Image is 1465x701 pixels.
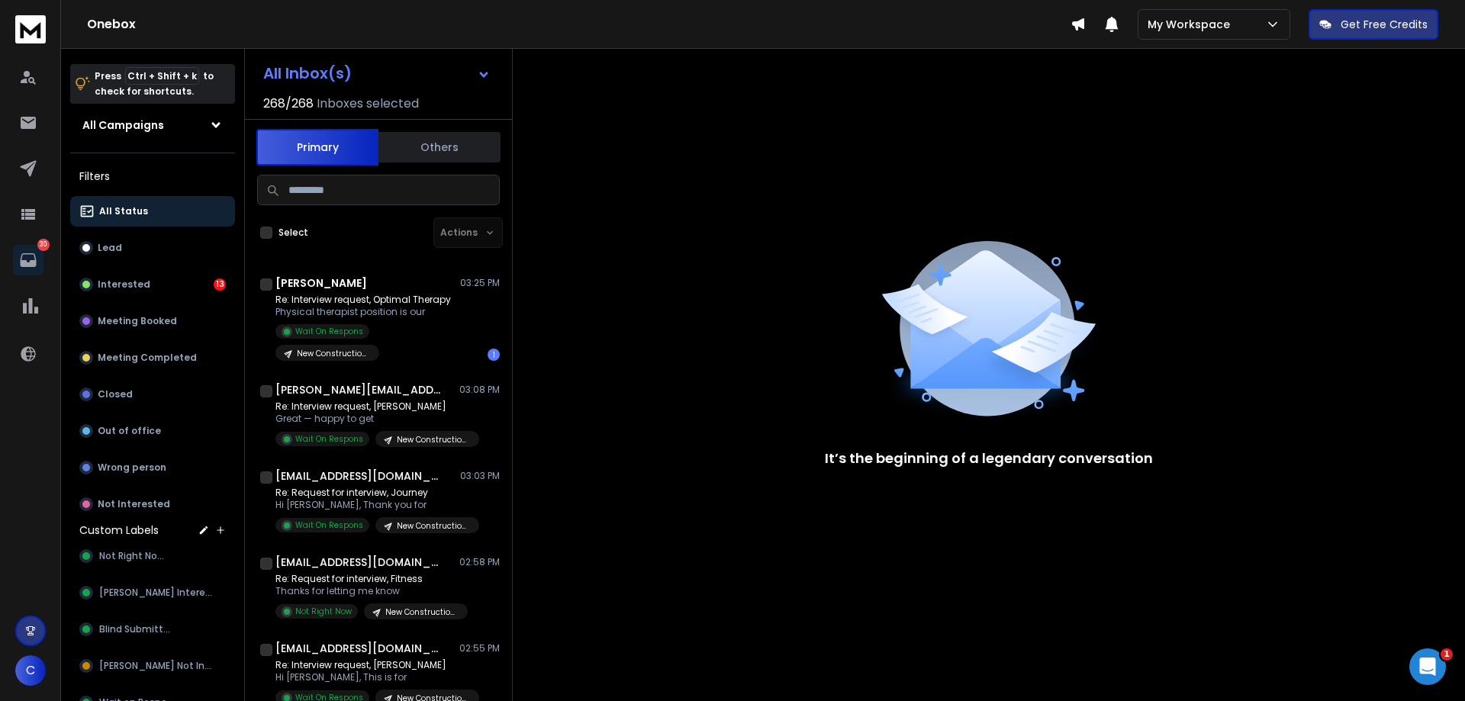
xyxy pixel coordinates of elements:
[99,660,215,672] span: [PERSON_NAME] Not Inter
[275,499,459,511] p: Hi [PERSON_NAME], Thank you for
[70,577,235,608] button: [PERSON_NAME] Interest
[385,606,459,618] p: New ConstructionX
[98,461,166,474] p: Wrong person
[378,130,501,164] button: Others
[397,520,470,532] p: New ConstructionX
[98,315,177,327] p: Meeting Booked
[70,452,235,483] button: Wrong person
[98,242,122,254] p: Lead
[87,15,1071,34] h1: Onebox
[297,348,370,359] p: New ConstructionX
[275,671,459,683] p: Hi [PERSON_NAME], This is for
[263,95,314,113] span: 268 / 268
[295,519,363,531] p: Wait On Respons
[460,277,500,289] p: 03:25 PM
[98,352,197,364] p: Meeting Completed
[99,623,171,635] span: Blind Submittal
[1409,648,1446,685] iframe: Intercom live chat
[70,306,235,336] button: Meeting Booked
[70,269,235,300] button: Interested13
[251,58,503,88] button: All Inbox(s)
[79,523,159,538] h3: Custom Labels
[397,434,470,445] p: New ConstructionX
[317,95,419,113] h3: Inboxes selected
[70,379,235,410] button: Closed
[37,239,50,251] p: 30
[1309,9,1438,40] button: Get Free Credits
[70,651,235,681] button: [PERSON_NAME] Not Inter
[70,489,235,519] button: Not Interested
[70,416,235,446] button: Out of office
[275,382,443,397] h1: [PERSON_NAME][EMAIL_ADDRESS][DOMAIN_NAME]
[98,425,161,437] p: Out of office
[15,655,46,686] button: C
[825,448,1153,469] p: It’s the beginning of a legendary conversation
[70,342,235,373] button: Meeting Completed
[275,275,367,291] h1: [PERSON_NAME]
[70,233,235,263] button: Lead
[125,67,199,85] span: Ctrl + Shift + k
[275,659,459,671] p: Re: Interview request, [PERSON_NAME]
[275,487,459,499] p: Re: Request for interview, Journey
[70,196,235,227] button: All Status
[98,388,133,400] p: Closed
[295,326,363,337] p: Wait On Respons
[275,573,459,585] p: Re: Request for interview, Fitness
[275,641,443,656] h1: [EMAIL_ADDRESS][DOMAIN_NAME]
[99,587,212,599] span: [PERSON_NAME] Interest
[459,556,500,568] p: 02:58 PM
[82,117,164,133] h1: All Campaigns
[1341,17,1428,32] p: Get Free Credits
[275,413,459,425] p: Great — happy to get
[275,468,443,484] h1: [EMAIL_ADDRESS][DOMAIN_NAME]
[459,384,500,396] p: 03:08 PM
[460,470,500,482] p: 03:03 PM
[70,166,235,187] h3: Filters
[275,306,459,318] p: Physical therapist position is our
[275,555,443,570] h1: [EMAIL_ADDRESS][DOMAIN_NAME]
[70,110,235,140] button: All Campaigns
[13,245,43,275] a: 30
[488,349,500,361] div: 1
[95,69,214,99] p: Press to check for shortcuts.
[295,433,363,445] p: Wait On Respons
[98,278,150,291] p: Interested
[263,66,352,81] h1: All Inbox(s)
[275,294,459,306] p: Re: Interview request, Optimal Therapy
[295,606,352,617] p: Not Right Now
[70,614,235,645] button: Blind Submittal
[459,642,500,654] p: 02:55 PM
[99,205,148,217] p: All Status
[99,550,165,562] span: Not Right Now
[214,278,226,291] div: 13
[15,15,46,43] img: logo
[98,498,170,510] p: Not Interested
[1441,648,1453,661] span: 1
[275,400,459,413] p: Re: Interview request, [PERSON_NAME]
[275,585,459,597] p: Thanks for letting me know
[1148,17,1236,32] p: My Workspace
[70,541,235,571] button: Not Right Now
[256,129,378,166] button: Primary
[279,227,308,239] label: Select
